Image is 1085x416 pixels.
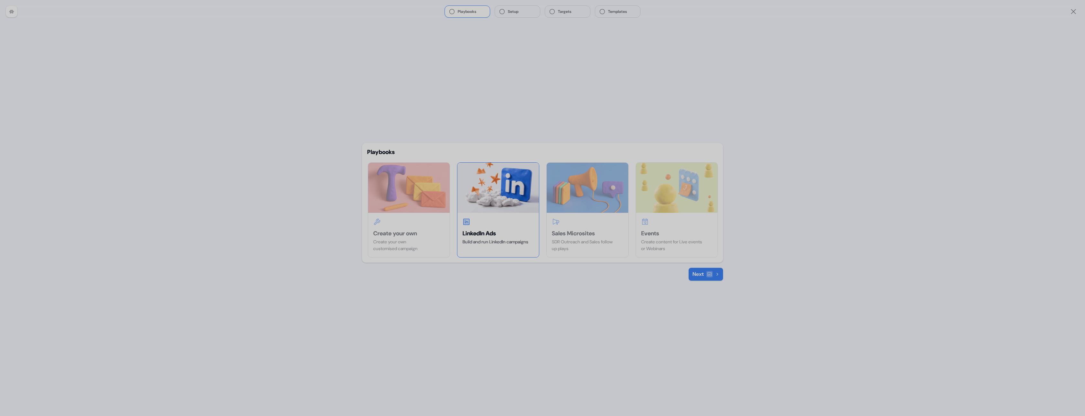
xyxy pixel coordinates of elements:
[641,230,712,237] div: Events
[636,163,718,213] img: Events
[368,163,450,213] img: Create your own
[445,6,490,17] button: Playbooks
[547,163,628,213] img: Sales Microsites
[689,268,723,281] button: Next
[1070,8,1077,15] button: Close
[463,239,534,245] div: Build and run LinkedIn campaigns
[641,239,712,252] div: Create content for Live events or Webinars
[595,6,640,17] button: Templates
[463,230,534,237] div: LinkedIn Ads
[457,163,539,213] img: LinkedIn Ads
[545,6,590,17] button: Targets
[367,148,718,156] div: Playbooks
[495,6,540,17] button: Setup
[373,230,445,237] div: Create your own
[552,239,623,252] div: SDR Outreach and Sales follow up plays
[373,239,445,252] div: Create your own customised campaign
[552,230,623,237] div: Sales Microsites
